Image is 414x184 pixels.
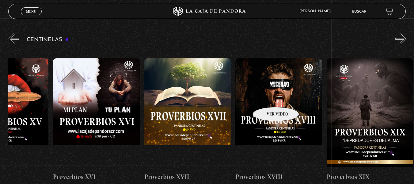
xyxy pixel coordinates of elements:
h4: Proverbios XIX [327,172,413,182]
button: Previous [8,33,19,44]
span: Menu [26,10,36,13]
button: Next [395,33,406,44]
a: Buscar [352,10,367,14]
h4: Proverbios XVI [53,172,140,182]
h4: Proverbios XVIII [235,172,322,182]
a: View your shopping cart [385,7,393,15]
h3: Centinelas [27,37,69,43]
span: [PERSON_NAME] [296,10,337,13]
span: Cerrar [24,15,38,19]
h4: Proverbios XVII [144,172,231,182]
